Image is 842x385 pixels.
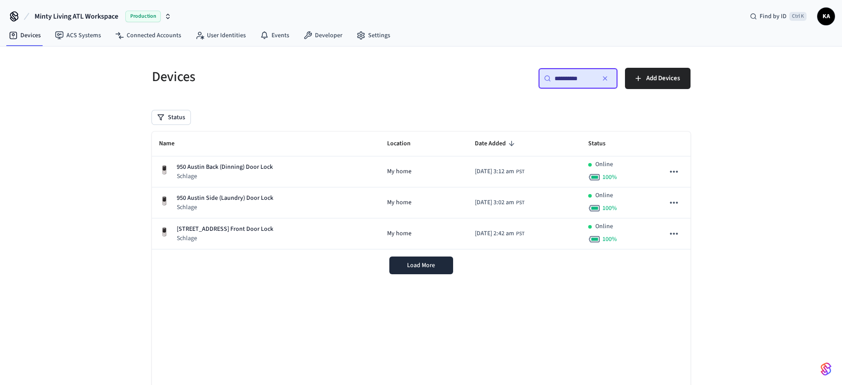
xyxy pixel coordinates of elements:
[789,12,807,21] span: Ctrl K
[818,8,834,24] span: KA
[349,27,397,43] a: Settings
[595,160,613,169] p: Online
[760,12,787,21] span: Find by ID
[817,8,835,25] button: KA
[602,173,617,182] span: 100 %
[177,163,273,172] p: 950 Austin Back (Dinning) Door Lock
[296,27,349,43] a: Developer
[475,198,514,207] span: [DATE] 3:02 am
[743,8,814,24] div: Find by IDCtrl K
[387,137,422,151] span: Location
[407,261,435,270] span: Load More
[595,222,613,231] p: Online
[48,27,108,43] a: ACS Systems
[177,234,273,243] p: Schlage
[602,235,617,244] span: 100 %
[821,362,831,376] img: SeamLogoGradient.69752ec5.svg
[516,168,524,176] span: PST
[475,137,517,151] span: Date Added
[646,73,680,84] span: Add Devices
[602,204,617,213] span: 100 %
[516,199,524,207] span: PST
[2,27,48,43] a: Devices
[475,198,524,207] div: Asia/Manila
[625,68,691,89] button: Add Devices
[475,167,514,176] span: [DATE] 3:12 am
[159,196,170,206] img: Yale Assure Touchscreen Wifi Smart Lock, Satin Nickel, Front
[152,68,416,86] h5: Devices
[387,167,411,176] span: My home
[188,27,253,43] a: User Identities
[152,110,190,124] button: Status
[516,230,524,238] span: PST
[159,227,170,237] img: Yale Assure Touchscreen Wifi Smart Lock, Satin Nickel, Front
[475,167,524,176] div: Asia/Manila
[387,198,411,207] span: My home
[125,11,161,22] span: Production
[588,137,617,151] span: Status
[108,27,188,43] a: Connected Accounts
[387,229,411,238] span: My home
[177,172,273,181] p: Schlage
[253,27,296,43] a: Events
[389,257,453,274] button: Load More
[159,165,170,175] img: Yale Assure Touchscreen Wifi Smart Lock, Satin Nickel, Front
[35,11,118,22] span: Minty Living ATL Workspace
[177,194,273,203] p: 950 Austin Side (Laundry) Door Lock
[475,229,514,238] span: [DATE] 2:42 am
[152,132,691,249] table: sticky table
[177,225,273,234] p: [STREET_ADDRESS] Front Door Lock
[475,229,524,238] div: Asia/Manila
[595,191,613,200] p: Online
[159,137,186,151] span: Name
[177,203,273,212] p: Schlage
